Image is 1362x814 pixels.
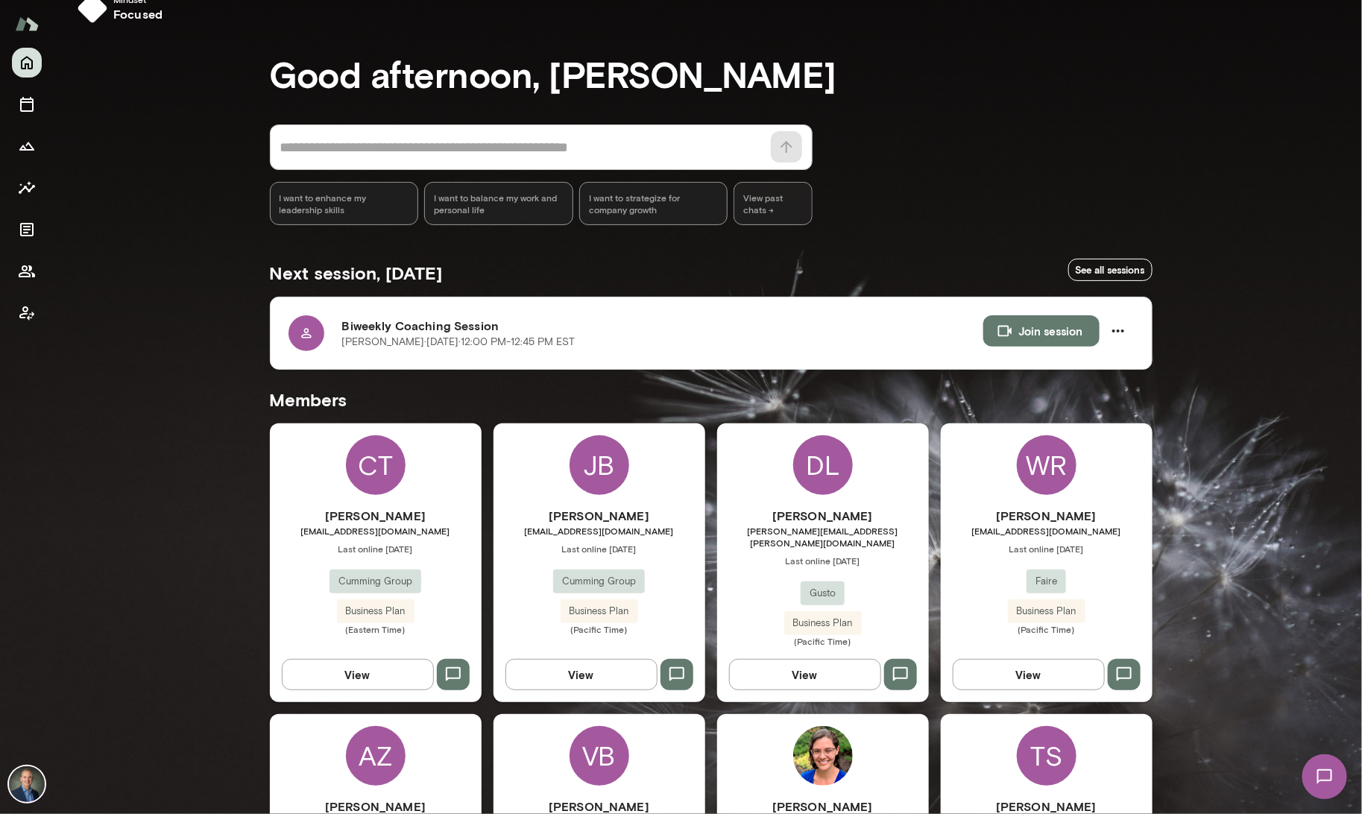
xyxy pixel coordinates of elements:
[342,317,983,335] h6: Biweekly Coaching Session
[505,659,658,690] button: View
[1017,435,1076,495] div: WR
[561,604,638,619] span: Business Plan
[553,574,645,589] span: Cumming Group
[494,543,705,555] span: Last online [DATE]
[270,525,482,537] span: [EMAIL_ADDRESS][DOMAIN_NAME]
[734,182,812,225] span: View past chats ->
[113,5,163,23] h6: focused
[793,435,853,495] div: DL
[346,726,406,786] div: AZ
[494,623,705,635] span: (Pacific Time)
[1008,604,1085,619] span: Business Plan
[579,182,728,225] div: I want to strategize for company growth
[9,766,45,802] img: Michael Alden
[717,525,929,549] span: [PERSON_NAME][EMAIL_ADDRESS][PERSON_NAME][DOMAIN_NAME]
[717,507,929,525] h6: [PERSON_NAME]
[282,659,434,690] button: View
[793,726,853,786] img: Annie McKenna
[12,256,42,286] button: Members
[717,635,929,647] span: (Pacific Time)
[12,215,42,244] button: Documents
[570,726,629,786] div: VB
[270,388,1153,411] h5: Members
[589,192,719,215] span: I want to strategize for company growth
[941,623,1153,635] span: (Pacific Time)
[270,543,482,555] span: Last online [DATE]
[941,507,1153,525] h6: [PERSON_NAME]
[570,435,629,495] div: JB
[1027,574,1066,589] span: Faire
[337,604,414,619] span: Business Plan
[1017,726,1076,786] div: TS
[270,182,419,225] div: I want to enhance my leadership skills
[270,623,482,635] span: (Eastern Time)
[953,659,1105,690] button: View
[729,659,881,690] button: View
[270,507,482,525] h6: [PERSON_NAME]
[12,173,42,203] button: Insights
[12,48,42,78] button: Home
[717,555,929,567] span: Last online [DATE]
[330,574,421,589] span: Cumming Group
[346,435,406,495] div: CT
[280,192,409,215] span: I want to enhance my leadership skills
[15,10,39,38] img: Mento
[494,507,705,525] h6: [PERSON_NAME]
[801,586,845,601] span: Gusto
[434,192,564,215] span: I want to balance my work and personal life
[424,182,573,225] div: I want to balance my work and personal life
[12,89,42,119] button: Sessions
[1068,259,1153,282] a: See all sessions
[941,543,1153,555] span: Last online [DATE]
[784,616,862,631] span: Business Plan
[494,525,705,537] span: [EMAIL_ADDRESS][DOMAIN_NAME]
[12,131,42,161] button: Growth Plan
[270,261,443,285] h5: Next session, [DATE]
[941,525,1153,537] span: [EMAIL_ADDRESS][DOMAIN_NAME]
[983,315,1100,347] button: Join session
[342,335,576,350] p: [PERSON_NAME] · [DATE] · 12:00 PM-12:45 PM EST
[270,53,1153,95] h3: Good afternoon, [PERSON_NAME]
[12,298,42,328] button: Client app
